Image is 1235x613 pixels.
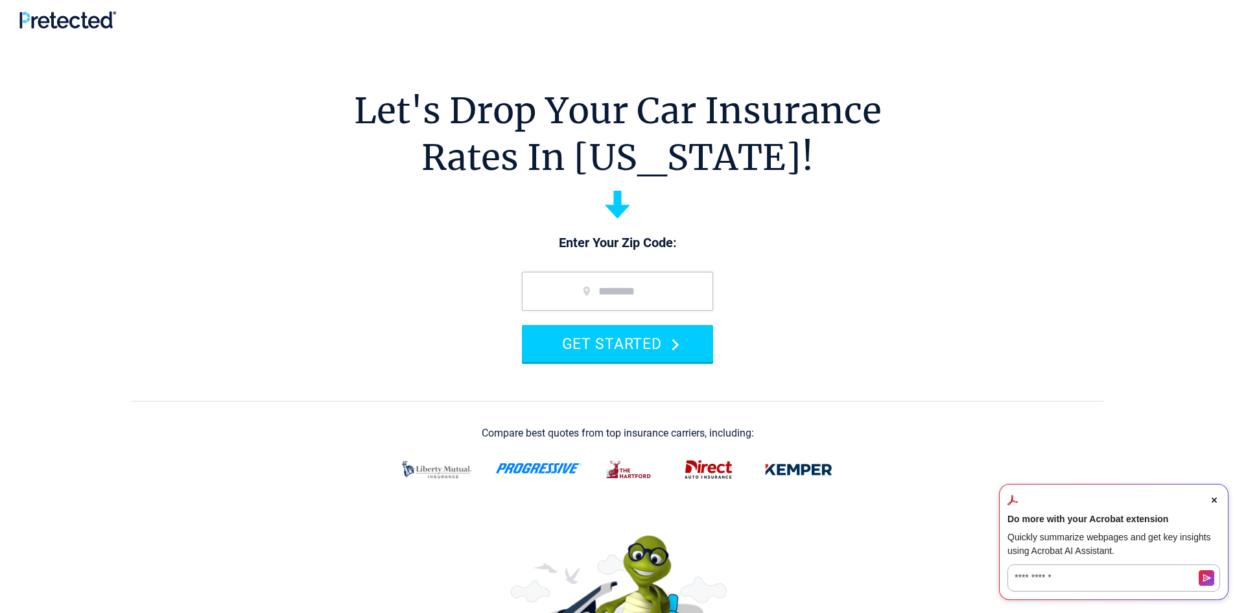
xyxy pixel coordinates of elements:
img: direct [677,453,740,487]
img: Pretected Logo [19,11,116,29]
p: Enter Your Zip Code: [509,234,726,252]
img: progressive [495,463,582,474]
img: thehartford [598,453,661,487]
button: GET STARTED [522,325,713,362]
input: zip code [522,272,713,311]
div: Compare best quotes from top insurance carriers, including: [482,427,754,439]
h1: Let's Drop Your Car Insurance Rates In [US_STATE]! [354,88,882,181]
img: kemper [756,453,841,487]
img: liberty [394,453,480,487]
